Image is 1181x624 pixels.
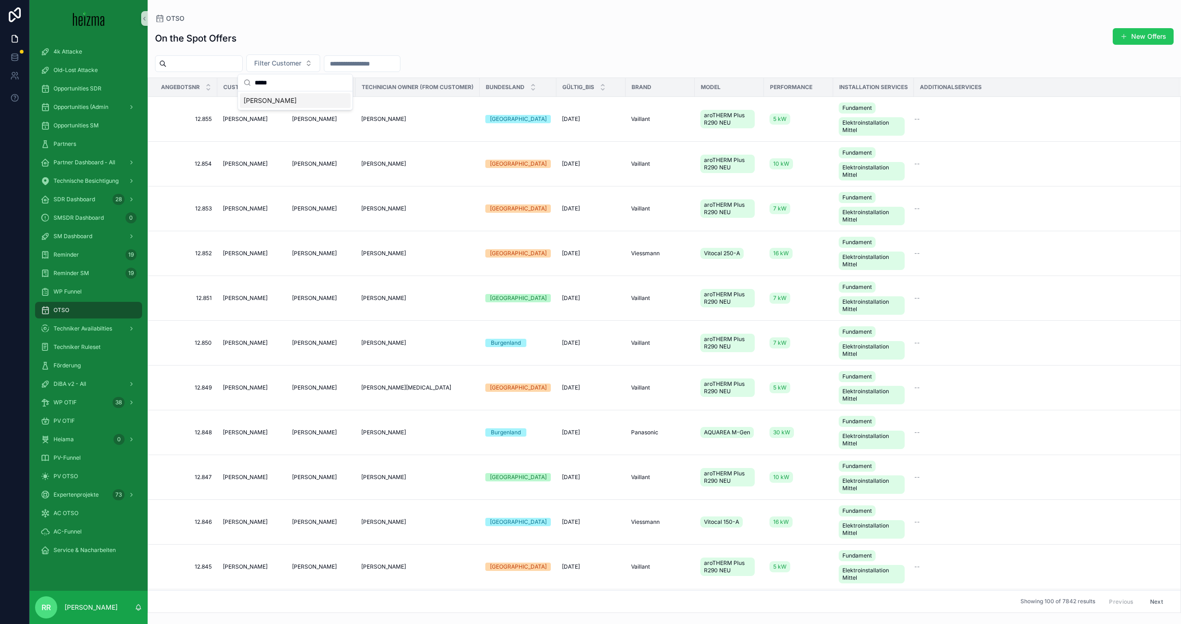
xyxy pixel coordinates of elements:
[769,427,794,438] a: 30 kW
[159,115,212,123] a: 12.855
[842,253,901,268] span: Elektroinstallation Mittel
[631,160,650,168] span: Vaillant
[54,177,119,185] span: Technische Besichtigung
[914,429,920,436] span: --
[54,214,104,222] span: SMSDR Dashboard
[842,343,901,358] span: Elektroinstallation Mittel
[35,210,142,226] a: SMSDR Dashboard0
[35,468,142,485] a: PV OTSO
[223,205,268,212] span: [PERSON_NAME]
[631,294,689,302] a: Vaillant
[842,164,901,179] span: Elektroinstallation Mittel
[361,429,406,436] span: [PERSON_NAME]
[361,384,474,391] a: [PERSON_NAME][MEDICAL_DATA]
[769,201,828,216] a: 7 kW
[842,209,901,223] span: Elektroinstallation Mittel
[54,510,78,517] span: AC OTSO
[842,477,901,492] span: Elektroinstallation Mittel
[700,377,758,399] a: aroTHERM Plus R290 NEU
[361,160,406,168] span: [PERSON_NAME]
[361,115,406,123] span: [PERSON_NAME]
[54,362,81,369] span: Förderung
[914,294,1169,302] a: --
[30,37,148,570] div: scrollable content
[839,190,908,227] a: FundamentElektroinstallation Mittel
[1113,28,1174,45] button: New Offers
[631,429,658,436] span: Panasonic
[562,474,580,481] span: [DATE]
[125,212,137,223] div: 0
[839,369,908,406] a: FundamentElektroinstallation Mittel
[35,228,142,245] a: SM Dashboard
[361,474,474,481] a: [PERSON_NAME]
[914,474,1169,481] a: --
[361,160,474,168] a: [PERSON_NAME]
[631,384,689,391] a: Vaillant
[54,417,75,425] span: PV OTIF
[223,250,281,257] a: [PERSON_NAME]
[159,474,212,481] a: 12.847
[839,504,908,540] a: FundamentElektroinstallation Mittel
[54,251,79,258] span: Reminder
[54,473,78,480] span: PV OTSO
[113,489,125,500] div: 73
[842,298,901,313] span: Elektroinstallation Mittel
[562,384,580,391] span: [DATE]
[223,115,268,123] span: [PERSON_NAME]
[839,101,908,138] a: FundamentElektroinstallation Mittel
[773,429,790,436] span: 30 kW
[631,474,689,481] a: Vaillant
[485,473,551,481] a: [GEOGRAPHIC_DATA]
[125,249,137,260] div: 19
[54,140,76,148] span: Partners
[490,160,547,168] div: [GEOGRAPHIC_DATA]
[562,115,620,123] a: [DATE]
[490,249,547,258] div: [GEOGRAPHIC_DATA]
[159,160,212,168] a: 12.854
[700,287,758,309] a: aroTHERM Plus R290 NEU
[842,432,901,447] span: Elektroinstallation Mittel
[292,160,337,168] span: [PERSON_NAME]
[54,491,99,498] span: Expertenprojekte
[223,160,281,168] a: [PERSON_NAME]
[914,474,920,481] span: --
[292,339,350,347] a: [PERSON_NAME]
[35,302,142,318] a: OTSO
[914,205,1169,212] a: --
[769,291,828,306] a: 7 kW
[361,205,406,212] span: [PERSON_NAME]
[769,114,790,125] a: 5 kW
[485,160,551,168] a: [GEOGRAPHIC_DATA]
[631,384,650,391] span: Vaillant
[491,428,521,437] div: Burgenland
[292,429,350,436] a: [PERSON_NAME]
[562,384,620,391] a: [DATE]
[769,380,828,395] a: 5 kW
[292,250,350,257] a: [PERSON_NAME]
[35,136,142,152] a: Partners
[223,474,281,481] a: [PERSON_NAME]
[35,80,142,97] a: Opportunities SDR
[223,294,281,302] a: [PERSON_NAME]
[254,59,301,68] span: Filter Customer
[223,250,268,257] span: [PERSON_NAME]
[54,399,77,406] span: WP OTIF
[769,336,828,350] a: 7 kW
[54,159,115,166] span: Partner Dashboard - All
[704,112,751,126] span: aroTHERM Plus R290 NEU
[842,418,872,425] span: Fundament
[562,294,620,302] a: [DATE]
[914,115,1169,123] a: --
[769,156,828,171] a: 10 kW
[159,250,212,257] a: 12.852
[54,66,98,74] span: Old-Lost Attacke
[246,54,320,72] button: Select Button
[700,332,758,354] a: aroTHERM Plus R290 NEU
[485,115,551,123] a: [GEOGRAPHIC_DATA]
[491,339,521,347] div: Burgenland
[35,173,142,189] a: Technische Besichtigung
[769,112,828,126] a: 5 kW
[485,339,551,347] a: Burgenland
[700,425,758,440] a: AQUAREA M-Gen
